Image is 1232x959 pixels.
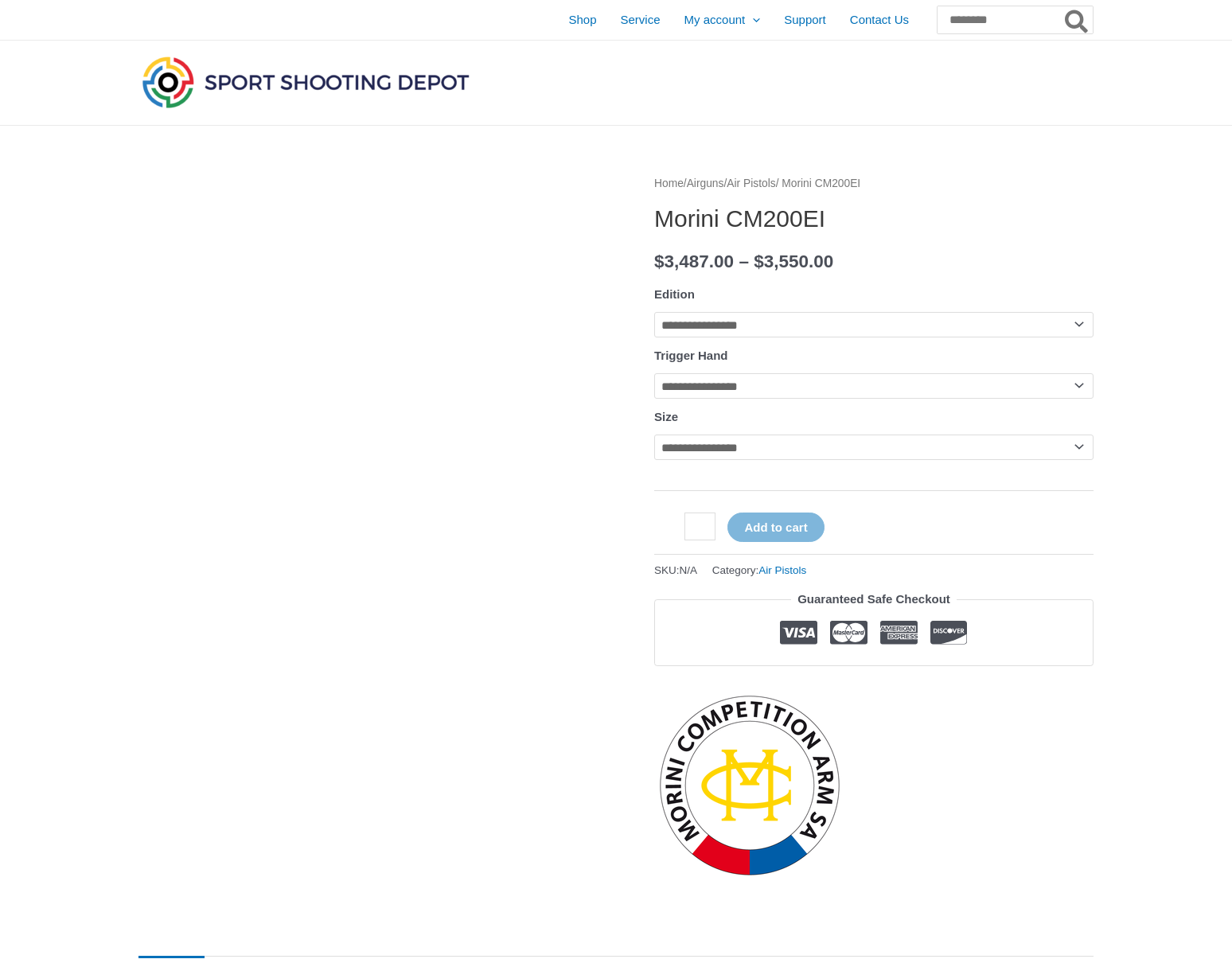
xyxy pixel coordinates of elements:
img: Sport Shooting Depot [138,53,473,111]
span: $ [654,251,665,271]
legend: Guaranteed Safe Checkout [791,588,957,610]
span: N/A [680,564,698,576]
a: Home [654,177,684,189]
nav: Breadcrumb [654,173,1094,194]
a: Air Pistols [758,564,806,576]
a: Morini [654,690,845,881]
button: Search [1062,6,1093,33]
span: $ [754,251,764,271]
label: Size [654,410,678,423]
span: SKU: [654,560,697,580]
h1: Morini CM200EI [654,205,1094,233]
label: Trigger Hand [654,349,728,362]
label: Edition [654,287,695,301]
span: Category: [712,560,807,580]
span: – [739,251,749,271]
bdi: 3,550.00 [754,251,833,271]
input: Product quantity [684,513,715,540]
bdi: 3,487.00 [654,251,734,271]
a: Air Pistols [727,177,775,189]
button: Add to cart [727,513,824,542]
a: Airguns [687,177,724,189]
